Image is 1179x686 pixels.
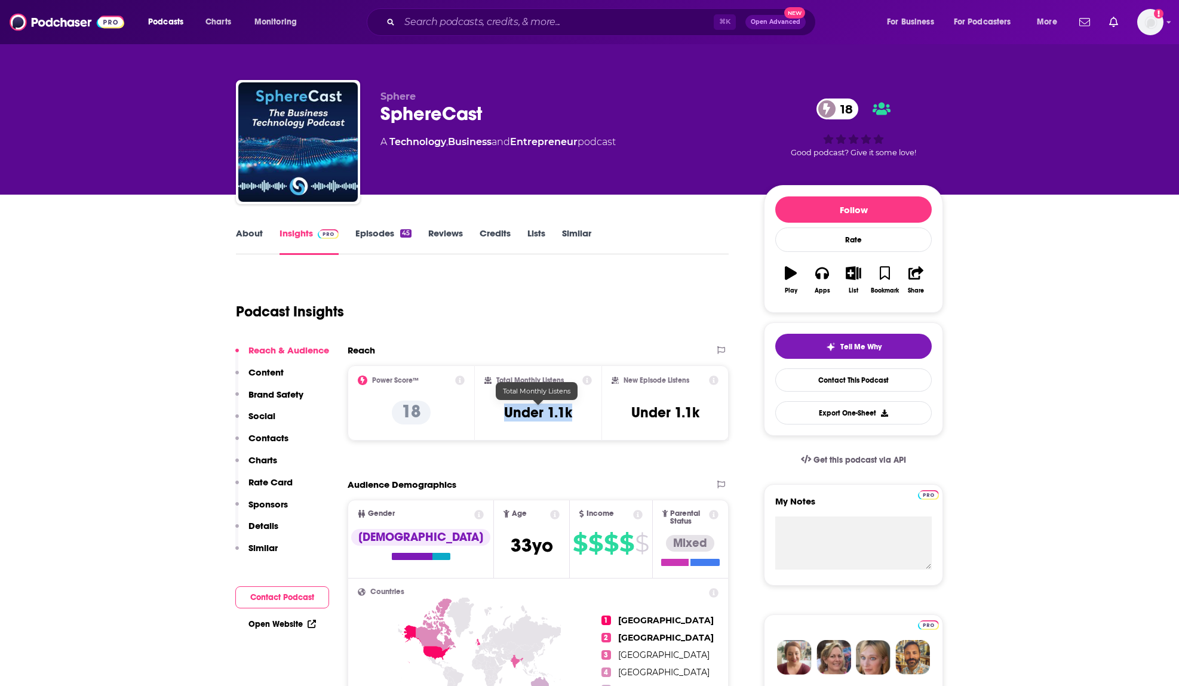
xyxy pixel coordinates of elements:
a: Get this podcast via API [791,445,916,475]
div: [DEMOGRAPHIC_DATA] [351,529,490,546]
p: Contacts [248,432,288,444]
div: Search podcasts, credits, & more... [378,8,827,36]
img: Podchaser - Follow, Share and Rate Podcasts [10,11,124,33]
h2: Total Monthly Listens [496,376,564,384]
span: Monitoring [254,14,297,30]
a: Charts [198,13,238,32]
button: Play [775,259,806,302]
span: Parental Status [670,510,707,525]
button: Social [235,410,275,432]
img: User Profile [1137,9,1163,35]
img: Podchaser Pro [318,229,339,239]
div: 18Good podcast? Give it some love! [764,91,943,165]
img: Sydney Profile [777,640,812,675]
span: 3 [601,650,611,660]
h3: Under 1.1k [504,404,572,422]
button: open menu [246,13,312,32]
span: [GEOGRAPHIC_DATA] [618,632,714,643]
a: Similar [562,227,591,255]
img: Barbara Profile [816,640,851,675]
span: New [784,7,806,19]
h2: Audience Demographics [348,479,456,490]
span: [GEOGRAPHIC_DATA] [618,615,714,626]
div: Apps [815,287,830,294]
p: Brand Safety [248,389,303,400]
img: Podchaser Pro [918,620,939,630]
span: $ [604,534,618,553]
p: Similar [248,542,278,553]
span: More [1037,14,1057,30]
span: $ [635,534,649,553]
span: and [492,136,510,147]
span: For Business [887,14,934,30]
span: , [446,136,448,147]
div: Rate [775,227,932,252]
button: Reach & Audience [235,344,329,367]
span: 1 [601,616,611,625]
a: InsightsPodchaser Pro [280,227,339,255]
button: Export One-Sheet [775,401,932,424]
div: 45 [400,229,412,238]
p: Rate Card [248,476,293,488]
img: tell me why sparkle [826,342,836,352]
a: About [236,227,263,255]
span: Good podcast? Give it some love! [791,148,916,157]
h2: New Episode Listens [624,376,689,384]
div: A podcast [380,135,616,149]
div: Share [908,287,924,294]
button: List [838,259,869,302]
span: For Podcasters [954,14,1011,30]
label: My Notes [775,496,932,516]
span: Tell Me Why [840,342,882,352]
button: Contact Podcast [235,586,329,608]
a: Show notifications dropdown [1074,12,1095,32]
div: Mixed [666,535,714,552]
span: 33 yo [511,534,553,557]
p: Charts [248,454,277,466]
button: open menu [879,13,949,32]
div: List [849,287,858,294]
button: Open AdvancedNew [745,15,806,29]
button: Charts [235,454,277,476]
span: Charts [205,14,231,30]
button: Follow [775,196,932,223]
h2: Reach [348,344,375,356]
svg: Add a profile image [1154,9,1163,19]
h3: Under 1.1k [631,404,699,422]
img: SphereCast [238,82,358,202]
button: open menu [1028,13,1072,32]
span: Age [512,510,527,518]
span: Total Monthly Listens [503,387,570,395]
a: Technology [389,136,446,147]
a: Episodes45 [355,227,412,255]
h2: Power Score™ [372,376,419,384]
span: Gender [368,510,395,518]
a: 18 [816,99,859,119]
a: Pro website [918,619,939,630]
span: $ [588,534,603,553]
button: Show profile menu [1137,9,1163,35]
img: Jon Profile [895,640,930,675]
button: Brand Safety [235,389,303,411]
img: Jules Profile [856,640,891,675]
a: Lists [527,227,545,255]
button: Sponsors [235,499,288,521]
span: 2 [601,633,611,642]
button: open menu [946,13,1028,32]
div: Bookmark [871,287,899,294]
span: Podcasts [148,14,183,30]
span: 18 [828,99,859,119]
span: 4 [601,667,611,677]
button: Content [235,367,284,389]
span: Income [587,510,614,518]
span: ⌘ K [714,14,736,30]
div: Play [785,287,797,294]
a: Credits [480,227,511,255]
p: Reach & Audience [248,344,329,356]
img: Podchaser Pro [918,490,939,500]
span: [GEOGRAPHIC_DATA] [618,650,710,660]
button: tell me why sparkleTell Me Why [775,334,932,359]
p: Content [248,367,284,378]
